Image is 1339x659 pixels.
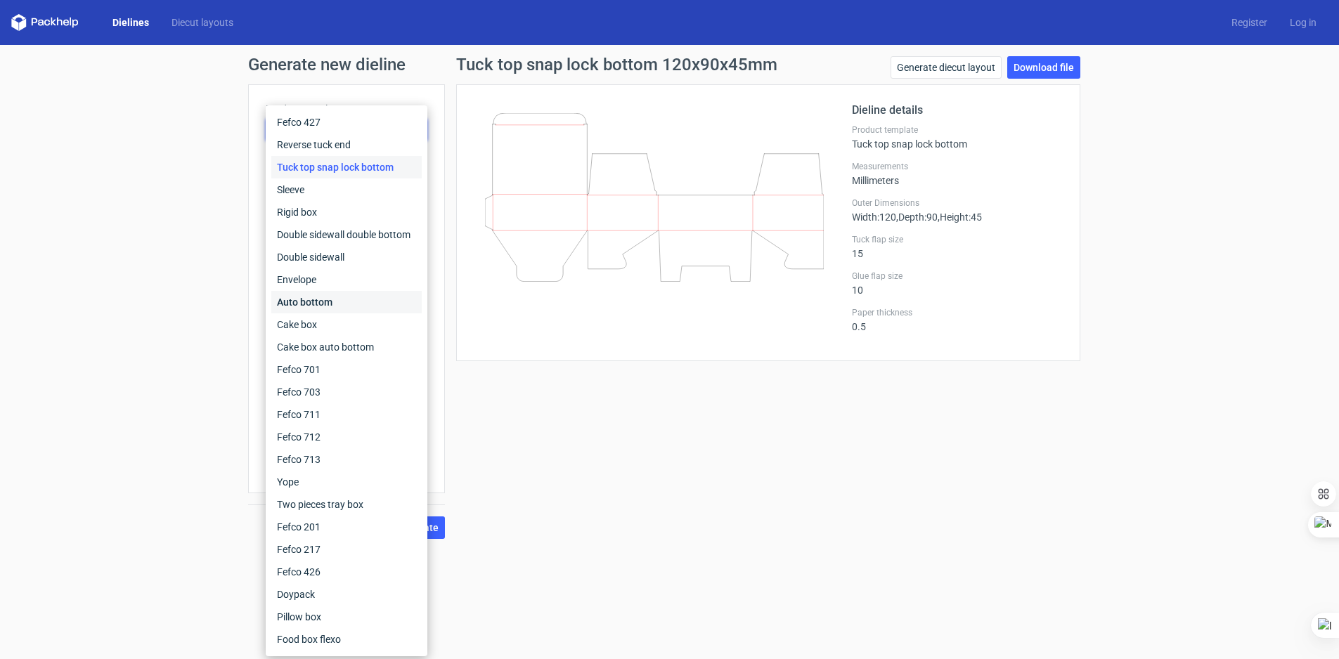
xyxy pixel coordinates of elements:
div: Cake box auto bottom [271,336,422,358]
a: Dielines [101,15,160,30]
a: Register [1220,15,1279,30]
div: Fefco 217 [271,538,422,561]
div: Envelope [271,268,422,291]
div: Double sidewall [271,246,422,268]
div: Rigid box [271,201,422,223]
div: Fefco 712 [271,426,422,448]
div: Auto bottom [271,291,422,313]
div: Fefco 713 [271,448,422,471]
div: Reverse tuck end [271,133,422,156]
div: Millimeters [852,161,1063,186]
label: Paper thickness [852,307,1063,318]
h2: Dieline details [852,102,1063,119]
h1: Generate new dieline [248,56,1092,73]
div: 10 [852,270,1063,296]
div: Yope [271,471,422,493]
label: Product template [852,124,1063,136]
label: Measurements [852,161,1063,172]
span: , Height : 45 [938,211,982,223]
div: Tuck top snap lock bottom [271,156,422,178]
div: Double sidewall double bottom [271,223,422,246]
h1: Tuck top snap lock bottom 120x90x45mm [456,56,777,73]
a: Generate diecut layout [891,56,1002,79]
label: Product template [266,102,427,116]
a: Download file [1007,56,1080,79]
div: Fefco 427 [271,111,422,133]
span: , Depth : 90 [896,211,938,223]
div: Cake box [271,313,422,336]
div: Sleeve [271,178,422,201]
a: Log in [1279,15,1328,30]
a: Diecut layouts [160,15,245,30]
label: Tuck flap size [852,234,1063,245]
div: Two pieces tray box [271,493,422,516]
div: 15 [852,234,1063,259]
div: Fefco 701 [271,358,422,381]
span: Width : 120 [852,211,896,223]
div: Fefco 426 [271,561,422,583]
label: Glue flap size [852,270,1063,282]
div: 0.5 [852,307,1063,332]
div: Fefco 703 [271,381,422,403]
div: Tuck top snap lock bottom [852,124,1063,150]
div: Fefco 201 [271,516,422,538]
div: Doypack [271,583,422,606]
label: Outer Dimensions [852,197,1063,209]
div: Fefco 711 [271,403,422,426]
div: Pillow box [271,606,422,628]
div: Food box flexo [271,628,422,651]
